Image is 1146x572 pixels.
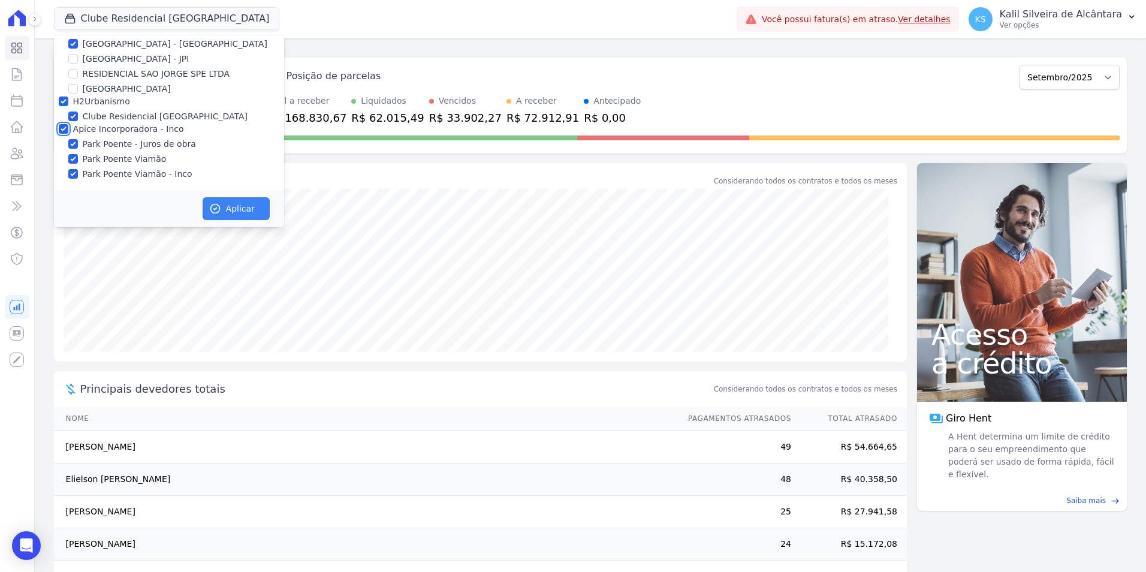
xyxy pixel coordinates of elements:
[792,463,907,496] td: R$ 40.358,50
[584,110,641,126] div: R$ 0,00
[286,69,381,83] div: Posição de parcelas
[361,95,406,107] div: Liquidados
[203,197,270,220] button: Aplicar
[73,97,130,106] label: H2Urbanismo
[946,430,1115,481] span: A Hent determina um limite de crédito para o seu empreendimento que poderá ser usado de forma ráp...
[1000,8,1122,20] p: Kalil Silveira de Alcântara
[429,110,502,126] div: R$ 33.902,27
[516,95,557,107] div: A receber
[54,431,677,463] td: [PERSON_NAME]
[1111,496,1120,505] span: east
[677,407,792,431] th: Pagamentos Atrasados
[83,110,248,123] label: Clube Residencial [GEOGRAPHIC_DATA]
[1066,495,1106,506] span: Saiba mais
[267,95,347,107] div: Total a receber
[83,168,192,180] label: Park Poente Viamão - Inco
[959,2,1146,36] button: KS Kalil Silveira de Alcântara Ver opções
[54,528,677,561] td: [PERSON_NAME]
[677,431,792,463] td: 49
[83,83,171,95] label: [GEOGRAPHIC_DATA]
[931,320,1112,349] span: Acesso
[714,384,897,395] span: Considerando todos os contratos e todos os meses
[83,138,196,150] label: Park Poente - Juros de obra
[73,124,184,134] label: Apice Incorporadora - Inco
[83,38,267,50] label: [GEOGRAPHIC_DATA] - [GEOGRAPHIC_DATA]
[83,53,189,65] label: [GEOGRAPHIC_DATA] - JPI
[267,110,347,126] div: R$ 168.830,67
[439,95,476,107] div: Vencidos
[762,13,951,26] span: Você possui fatura(s) em atraso.
[506,110,579,126] div: R$ 72.912,91
[83,68,230,80] label: RESIDENCIAL SAO JORGE SPE LTDA
[12,531,41,560] div: Open Intercom Messenger
[677,496,792,528] td: 25
[54,496,677,528] td: [PERSON_NAME]
[677,528,792,561] td: 24
[792,407,907,431] th: Total Atrasado
[54,463,677,496] td: Elielson [PERSON_NAME]
[351,110,424,126] div: R$ 62.015,49
[931,349,1112,378] span: a crédito
[975,15,986,23] span: KS
[792,496,907,528] td: R$ 27.941,58
[54,7,280,30] button: Clube Residencial [GEOGRAPHIC_DATA]
[80,381,711,397] span: Principais devedores totais
[677,463,792,496] td: 48
[714,176,897,186] div: Considerando todos os contratos e todos os meses
[946,411,991,426] span: Giro Hent
[792,528,907,561] td: R$ 15.172,08
[593,95,641,107] div: Antecipado
[924,495,1120,506] a: Saiba mais east
[83,153,167,165] label: Park Poente Viamão
[1000,20,1122,30] p: Ver opções
[80,173,711,189] div: Saldo devedor total
[54,407,677,431] th: Nome
[898,14,951,24] a: Ver detalhes
[792,431,907,463] td: R$ 54.664,65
